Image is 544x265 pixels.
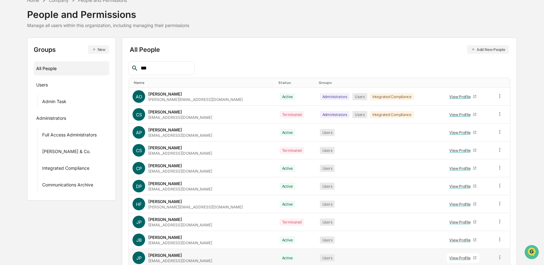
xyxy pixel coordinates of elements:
[445,80,491,85] div: Toggle SortBy
[21,54,80,59] div: We're available if you need us!
[524,244,541,261] iframe: Open customer support
[447,110,479,119] a: View Profile
[148,253,182,258] div: [PERSON_NAME]
[447,235,479,245] a: View Profile
[449,94,473,99] div: View Profile
[52,79,78,86] span: Attestations
[13,79,41,86] span: Preclearance
[370,93,414,100] div: Integrated Compliance
[449,202,473,207] div: View Profile
[42,165,89,173] div: Integrated Compliance
[278,80,314,85] div: Toggle SortBy
[320,218,335,226] div: Users
[36,115,66,123] div: Administrators
[63,107,76,111] span: Pylon
[148,109,182,114] div: [PERSON_NAME]
[44,106,76,111] a: Powered byPylon
[352,111,367,118] div: Users
[136,112,142,117] span: CS
[36,63,107,74] div: All People
[34,45,109,54] div: Groups
[148,115,212,120] div: [EMAIL_ADDRESS][DOMAIN_NAME]
[6,80,11,85] div: 🖐️
[447,146,479,155] a: View Profile
[449,166,473,171] div: View Profile
[449,130,473,135] div: View Profile
[6,13,115,23] p: How can we help?
[136,94,142,99] span: AO
[320,236,335,244] div: Users
[42,99,66,106] div: Admin Task
[148,97,243,102] div: [PERSON_NAME][EMAIL_ADDRESS][DOMAIN_NAME]
[4,89,42,100] a: 🔎Data Lookup
[148,235,182,240] div: [PERSON_NAME]
[21,48,103,54] div: Start new chat
[43,77,81,88] a: 🗄️Attestations
[134,80,273,85] div: Toggle SortBy
[280,218,304,226] div: Terminated
[136,202,142,207] span: HF
[88,45,109,54] button: New
[447,163,479,173] a: View Profile
[320,254,335,262] div: Users
[136,184,142,189] span: DP
[320,183,335,190] div: Users
[148,169,212,174] div: [EMAIL_ADDRESS][DOMAIN_NAME]
[449,220,473,224] div: View Profile
[27,23,189,28] div: Manage all users within this organization, including managing their permissions
[148,217,182,222] div: [PERSON_NAME]
[42,149,91,156] div: [PERSON_NAME] & Co.
[148,240,212,245] div: [EMAIL_ADDRESS][DOMAIN_NAME]
[148,181,182,186] div: [PERSON_NAME]
[280,254,296,262] div: Active
[130,45,509,54] div: All People
[447,92,479,102] a: View Profile
[320,147,335,154] div: Users
[148,199,182,204] div: [PERSON_NAME]
[46,80,51,85] div: 🗄️
[136,130,142,135] span: AP
[467,45,509,54] button: Add New People
[148,223,212,227] div: [EMAIL_ADDRESS][DOMAIN_NAME]
[136,255,142,261] span: JP
[27,4,189,20] div: People and Permissions
[320,201,335,208] div: Users
[449,238,473,242] div: View Profile
[148,133,212,138] div: [EMAIL_ADDRESS][DOMAIN_NAME]
[6,92,11,97] div: 🔎
[148,187,212,191] div: [EMAIL_ADDRESS][DOMAIN_NAME]
[320,165,335,172] div: Users
[280,183,296,190] div: Active
[370,111,414,118] div: Integrated Compliance
[447,253,479,263] a: View Profile
[148,145,182,150] div: [PERSON_NAME]
[447,217,479,227] a: View Profile
[449,256,473,260] div: View Profile
[136,148,142,153] span: CS
[449,184,473,189] div: View Profile
[148,151,212,156] div: [EMAIL_ADDRESS][DOMAIN_NAME]
[107,50,115,58] button: Start new chat
[449,112,473,117] div: View Profile
[352,93,367,100] div: Users
[280,111,304,118] div: Terminated
[280,236,296,244] div: Active
[498,80,507,85] div: Toggle SortBy
[13,91,40,97] span: Data Lookup
[148,163,182,168] div: [PERSON_NAME]
[280,93,296,100] div: Active
[280,201,296,208] div: Active
[319,80,440,85] div: Toggle SortBy
[320,93,350,100] div: Administrators
[280,129,296,136] div: Active
[42,182,93,190] div: Communications Archive
[148,127,182,132] div: [PERSON_NAME]
[148,91,182,97] div: [PERSON_NAME]
[447,181,479,191] a: View Profile
[320,111,350,118] div: Administrators
[148,205,243,209] div: [PERSON_NAME][EMAIL_ADDRESS][DOMAIN_NAME]
[449,148,473,153] div: View Profile
[42,132,97,140] div: Full Access Administrators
